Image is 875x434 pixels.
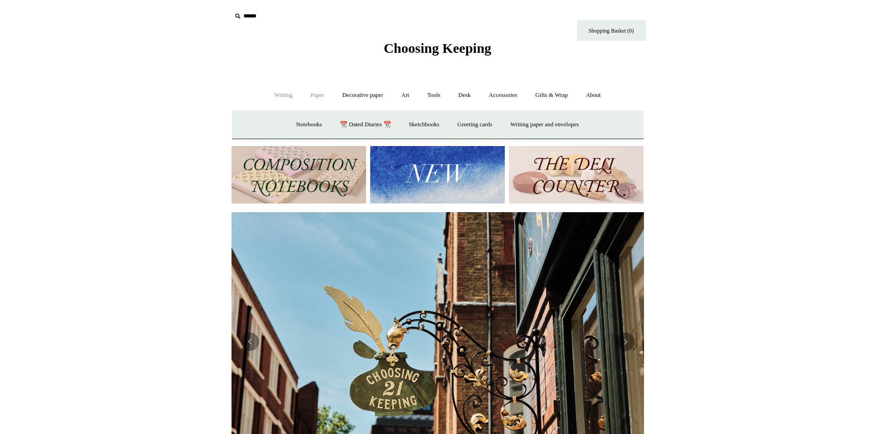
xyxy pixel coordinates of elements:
a: Writing paper and envelopes [502,113,587,137]
button: Next [616,333,635,351]
a: About [577,83,609,107]
a: Tools [419,83,449,107]
a: Paper [302,83,333,107]
a: Greeting cards [449,113,501,137]
a: Decorative paper [334,83,391,107]
a: Desk [450,83,479,107]
a: Notebooks [288,113,330,137]
a: Art [393,83,418,107]
a: Gifts & Wrap [527,83,576,107]
span: Choosing Keeping [384,40,491,56]
a: Accessories [480,83,525,107]
img: New.jpg__PID:f73bdf93-380a-4a35-bcfe-7823039498e1 [370,146,505,203]
a: Writing [266,83,301,107]
button: Previous [241,333,259,351]
img: The Deli Counter [509,146,644,203]
a: Shopping Basket (0) [577,20,646,41]
a: Choosing Keeping [384,48,491,54]
a: Sketchbooks [401,113,447,137]
a: 📆 Dated Diaries 📆 [332,113,399,137]
img: 202302 Composition ledgers.jpg__PID:69722ee6-fa44-49dd-a067-31375e5d54ec [231,146,366,203]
